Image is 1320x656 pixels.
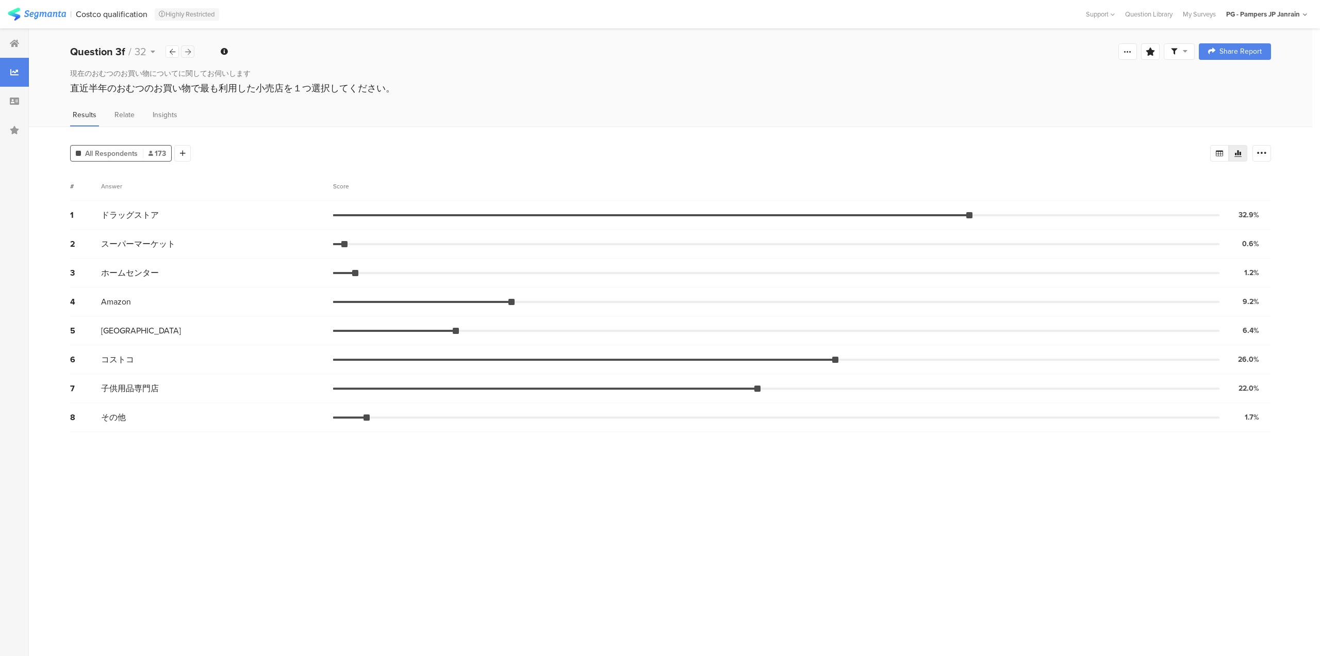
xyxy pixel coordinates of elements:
b: Question 3f [70,44,125,59]
a: My Surveys [1178,9,1221,19]
div: 6.4% [1243,325,1259,336]
div: 26.0% [1238,354,1259,365]
span: Insights [153,109,177,120]
div: Answer [101,182,122,191]
span: その他 [101,411,126,423]
a: Question Library [1120,9,1178,19]
div: 4 [70,296,101,308]
span: Amazon [101,296,131,308]
div: 6 [70,354,101,365]
img: segmanta logo [8,8,66,21]
span: ドラッグストア [101,209,159,221]
div: Score [333,182,355,191]
div: | [70,8,72,20]
div: 3 [70,267,101,279]
div: 1.2% [1244,267,1259,278]
span: Results [73,109,96,120]
span: Share Report [1219,48,1262,55]
div: PG - Pampers JP Janrain [1226,9,1300,19]
div: 5 [70,325,101,337]
div: 7 [70,382,101,394]
span: Relate [114,109,135,120]
div: Highly Restricted [155,8,219,21]
span: ホームセンター [101,267,159,279]
div: # [70,182,101,191]
span: / [128,44,131,59]
div: 8 [70,411,101,423]
span: [GEOGRAPHIC_DATA] [101,325,181,337]
span: All Respondents [85,148,138,159]
div: 32.9% [1239,210,1259,220]
div: 2 [70,238,101,250]
div: 1 [70,209,101,221]
div: 1.7% [1245,412,1259,423]
div: Costco qualification [76,9,147,19]
div: 9.2% [1243,296,1259,307]
span: スーパーマーケット [101,238,175,250]
div: Support [1086,6,1115,22]
span: 子供用品専門店 [101,382,159,394]
div: 現在のおむつのお買い物についてに関してお伺いします [70,68,1271,79]
span: コストコ [101,354,134,365]
div: 直近半年のおむつのお買い物で最も利用した小売店を１つ選択してください。 [70,82,1271,95]
span: 32 [135,44,146,59]
div: 22.0% [1239,383,1259,394]
span: 173 [148,148,166,159]
div: 0.6% [1242,238,1259,249]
